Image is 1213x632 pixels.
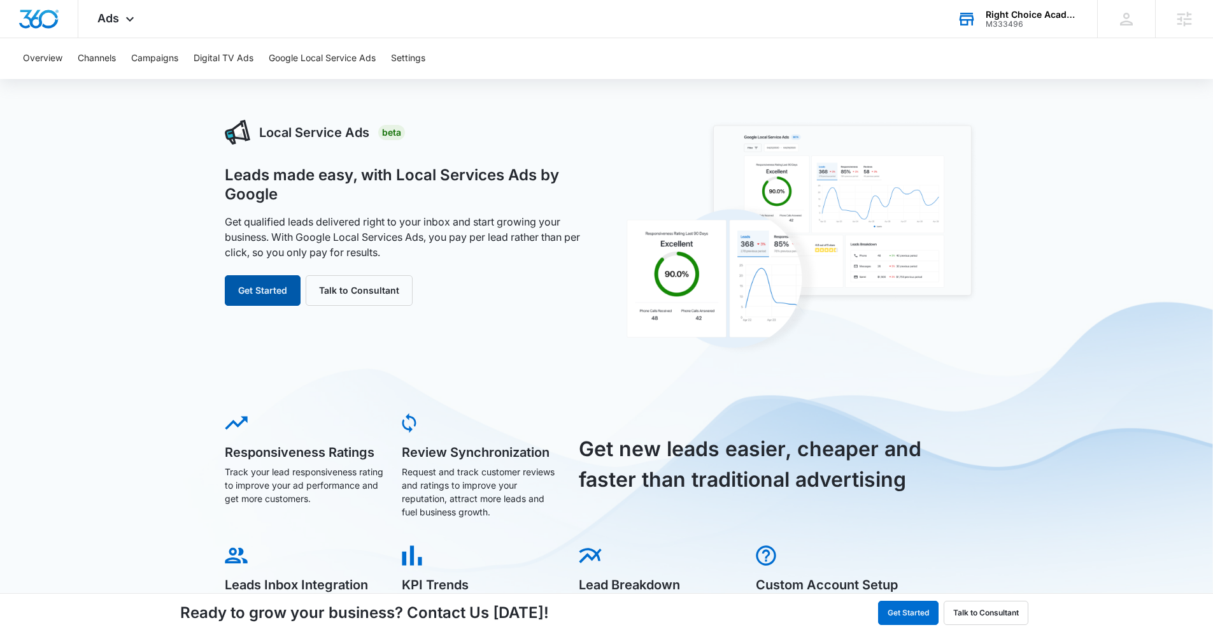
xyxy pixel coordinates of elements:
[127,74,137,84] img: tab_keywords_by_traffic_grey.svg
[23,38,62,79] button: Overview
[34,74,45,84] img: tab_domain_overview_orange.svg
[225,446,384,459] h5: Responsiveness Ratings
[225,214,593,260] p: Get qualified leads delivered right to your inbox and start growing your business. With Google Lo...
[269,38,376,79] button: Google Local Service Ads
[225,166,593,204] h1: Leads made easy, with Local Services Ads by Google
[402,465,561,519] p: Request and track customer reviews and ratings to improve your reputation, attract more leads and...
[33,33,140,43] div: Domain: [DOMAIN_NAME]
[36,20,62,31] div: v 4.0.25
[259,123,369,142] h3: Local Service Ads
[225,578,384,591] h5: Leads Inbox Integration
[141,75,215,83] div: Keywords by Traffic
[986,10,1079,20] div: account name
[402,446,561,459] h5: Review Synchronization
[225,275,301,306] button: Get Started
[944,601,1028,625] button: Talk to Consultant
[391,38,425,79] button: Settings
[20,20,31,31] img: logo_orange.svg
[878,601,939,625] button: Get Started
[131,38,178,79] button: Campaigns
[579,434,937,495] h3: Get new leads easier, cheaper and faster than traditional advertising
[20,33,31,43] img: website_grey.svg
[756,578,915,591] h5: Custom Account Setup
[986,20,1079,29] div: account id
[180,601,549,624] h4: Ready to grow your business? Contact Us [DATE]!
[194,38,253,79] button: Digital TV Ads
[97,11,119,25] span: Ads
[402,578,561,591] h5: KPI Trends
[306,275,413,306] button: Talk to Consultant
[48,75,114,83] div: Domain Overview
[579,578,738,591] h5: Lead Breakdown
[78,38,116,79] button: Channels
[225,465,384,505] p: Track your lead responsiveness rating to improve your ad performance and get more customers.
[378,125,405,140] div: Beta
